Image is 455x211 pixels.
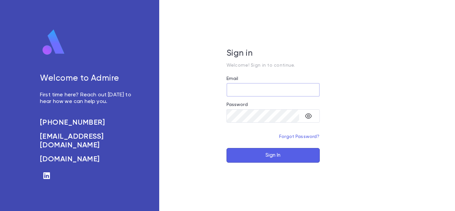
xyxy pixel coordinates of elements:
p: Welcome! Sign in to continue. [227,63,320,68]
h5: Welcome to Admire [40,74,133,84]
label: Password [227,102,248,107]
a: [EMAIL_ADDRESS][DOMAIN_NAME] [40,132,133,150]
a: [PHONE_NUMBER] [40,118,133,127]
a: [DOMAIN_NAME] [40,155,133,164]
img: logo [40,29,67,56]
label: Email [227,76,238,81]
button: toggle password visibility [302,109,315,123]
p: First time here? Reach out [DATE] to hear how we can help you. [40,92,133,105]
button: Sign In [227,148,320,163]
a: Forgot Password? [279,134,320,139]
h5: Sign in [227,49,320,59]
